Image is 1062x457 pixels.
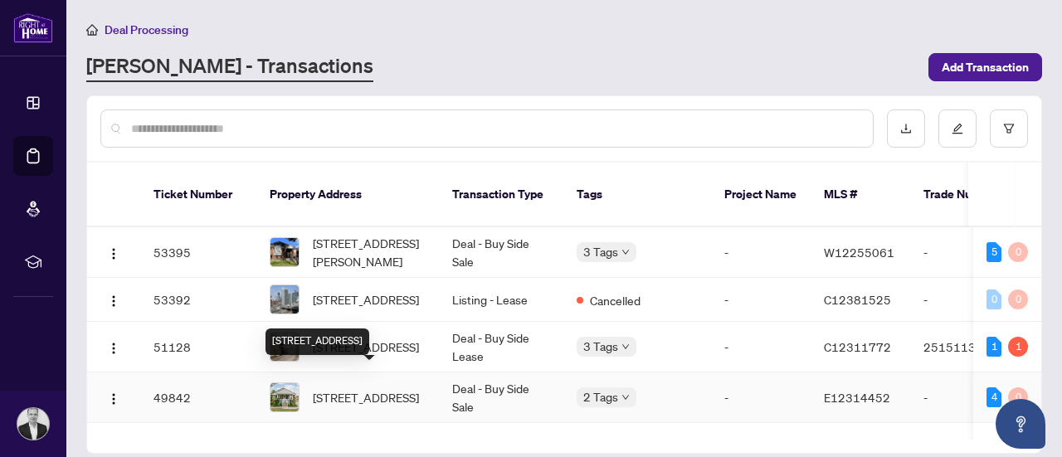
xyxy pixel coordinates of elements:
[140,278,256,322] td: 53392
[711,372,811,423] td: -
[990,109,1028,148] button: filter
[86,24,98,36] span: home
[900,123,912,134] span: download
[107,247,120,260] img: Logo
[1008,289,1028,309] div: 0
[100,333,127,360] button: Logo
[986,242,1001,262] div: 5
[140,227,256,278] td: 53395
[711,227,811,278] td: -
[583,387,618,406] span: 2 Tags
[439,163,563,227] th: Transaction Type
[1008,337,1028,357] div: 1
[824,245,894,260] span: W12255061
[140,322,256,372] td: 51128
[910,322,1026,372] td: 2515113
[265,328,369,355] div: [STREET_ADDRESS]
[439,372,563,423] td: Deal - Buy Side Sale
[107,294,120,308] img: Logo
[1008,242,1028,262] div: 0
[621,248,630,256] span: down
[996,399,1045,449] button: Open asap
[910,372,1026,423] td: -
[811,163,910,227] th: MLS #
[621,343,630,351] span: down
[270,285,299,314] img: thumbnail-img
[270,238,299,266] img: thumbnail-img
[105,22,188,37] span: Deal Processing
[13,12,53,43] img: logo
[711,163,811,227] th: Project Name
[100,384,127,411] button: Logo
[583,337,618,356] span: 3 Tags
[140,372,256,423] td: 49842
[313,388,419,406] span: [STREET_ADDRESS]
[952,123,963,134] span: edit
[107,392,120,406] img: Logo
[910,278,1026,322] td: -
[986,337,1001,357] div: 1
[17,408,49,440] img: Profile Icon
[439,322,563,372] td: Deal - Buy Side Lease
[928,53,1042,81] button: Add Transaction
[140,163,256,227] th: Ticket Number
[824,292,891,307] span: C12381525
[824,390,890,405] span: E12314452
[100,239,127,265] button: Logo
[256,163,439,227] th: Property Address
[563,163,711,227] th: Tags
[711,322,811,372] td: -
[910,227,1026,278] td: -
[986,387,1001,407] div: 4
[313,234,426,270] span: [STREET_ADDRESS][PERSON_NAME]
[1003,123,1015,134] span: filter
[1008,387,1028,407] div: 0
[590,291,641,309] span: Cancelled
[824,339,891,354] span: C12311772
[439,278,563,322] td: Listing - Lease
[986,289,1001,309] div: 0
[938,109,977,148] button: edit
[100,286,127,313] button: Logo
[942,54,1029,80] span: Add Transaction
[621,393,630,401] span: down
[910,163,1026,227] th: Trade Number
[270,383,299,411] img: thumbnail-img
[107,342,120,355] img: Logo
[313,290,419,309] span: [STREET_ADDRESS]
[86,52,373,82] a: [PERSON_NAME] - Transactions
[887,109,925,148] button: download
[439,227,563,278] td: Deal - Buy Side Sale
[711,278,811,322] td: -
[583,242,618,261] span: 3 Tags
